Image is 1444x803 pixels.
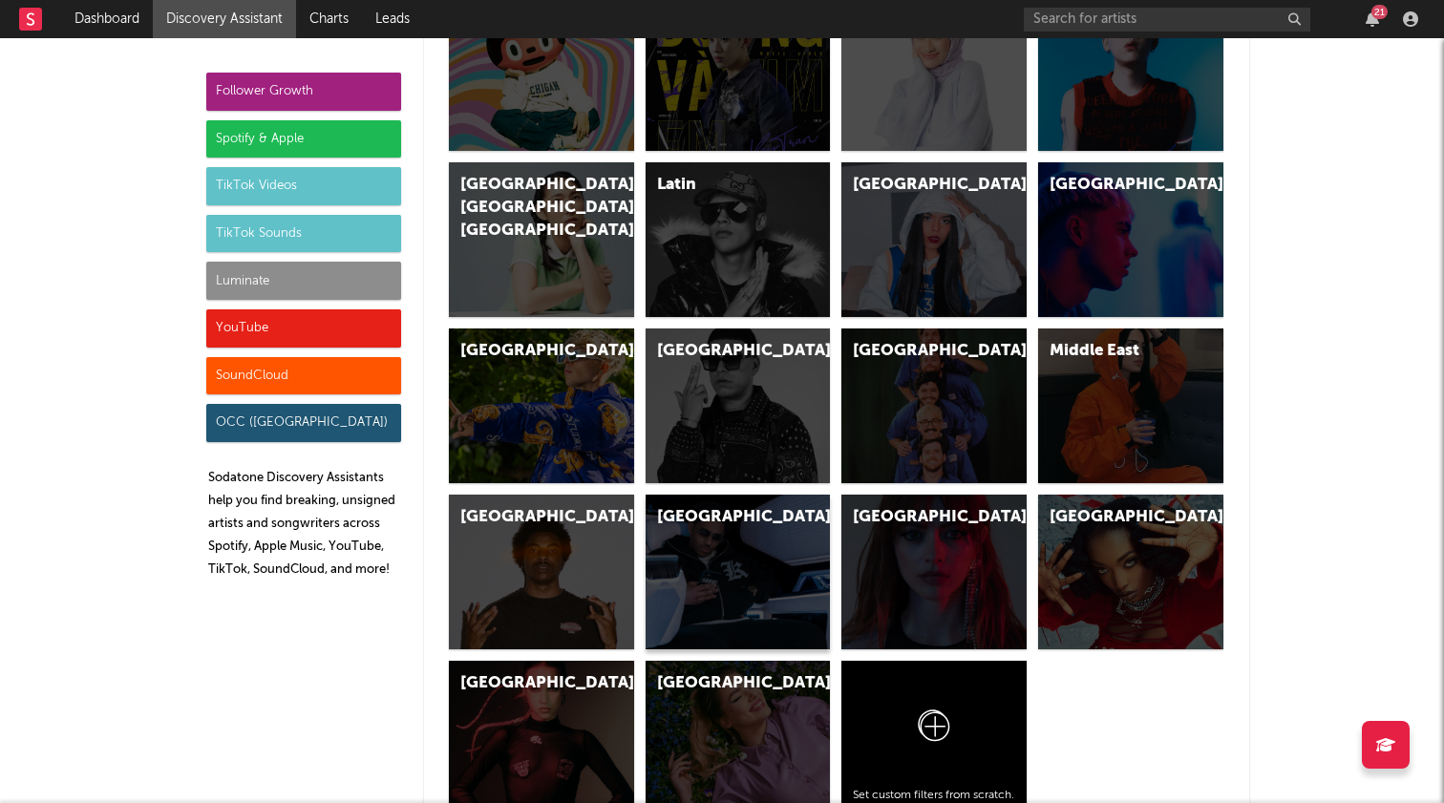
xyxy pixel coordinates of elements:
a: Latin [646,162,831,317]
a: [GEOGRAPHIC_DATA] [449,328,634,483]
div: Spotify & Apple [206,120,401,158]
div: TikTok Sounds [206,215,401,253]
div: [GEOGRAPHIC_DATA] [853,340,983,363]
div: SoundCloud [206,357,401,395]
div: OCC ([GEOGRAPHIC_DATA]) [206,404,401,442]
div: TikTok Videos [206,167,401,205]
a: [GEOGRAPHIC_DATA] [841,328,1027,483]
div: [GEOGRAPHIC_DATA] [853,174,983,197]
a: Middle East [1038,328,1223,483]
a: [GEOGRAPHIC_DATA] [841,162,1027,317]
input: Search for artists [1024,8,1310,32]
div: Middle East [1050,340,1179,363]
div: [GEOGRAPHIC_DATA] [1050,506,1179,529]
div: YouTube [206,309,401,348]
div: [GEOGRAPHIC_DATA] [1050,174,1179,197]
div: Latin [657,174,787,197]
a: [GEOGRAPHIC_DATA] [1038,495,1223,649]
a: [GEOGRAPHIC_DATA] [841,495,1027,649]
a: [GEOGRAPHIC_DATA] [449,495,634,649]
div: [GEOGRAPHIC_DATA] [657,340,787,363]
div: [GEOGRAPHIC_DATA] [853,506,983,529]
div: Luminate [206,262,401,300]
button: 21 [1366,11,1379,27]
div: Follower Growth [206,73,401,111]
a: [GEOGRAPHIC_DATA], [GEOGRAPHIC_DATA], [GEOGRAPHIC_DATA] [449,162,634,317]
a: [GEOGRAPHIC_DATA] [646,495,831,649]
a: [GEOGRAPHIC_DATA] [646,328,831,483]
div: [GEOGRAPHIC_DATA] [657,672,787,695]
div: [GEOGRAPHIC_DATA], [GEOGRAPHIC_DATA], [GEOGRAPHIC_DATA] [460,174,590,243]
div: [GEOGRAPHIC_DATA] [460,506,590,529]
div: [GEOGRAPHIC_DATA] [460,340,590,363]
div: [GEOGRAPHIC_DATA] [657,506,787,529]
div: 21 [1371,5,1388,19]
p: Sodatone Discovery Assistants help you find breaking, unsigned artists and songwriters across Spo... [208,467,401,581]
a: [GEOGRAPHIC_DATA] [1038,162,1223,317]
div: [GEOGRAPHIC_DATA] [460,672,590,695]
